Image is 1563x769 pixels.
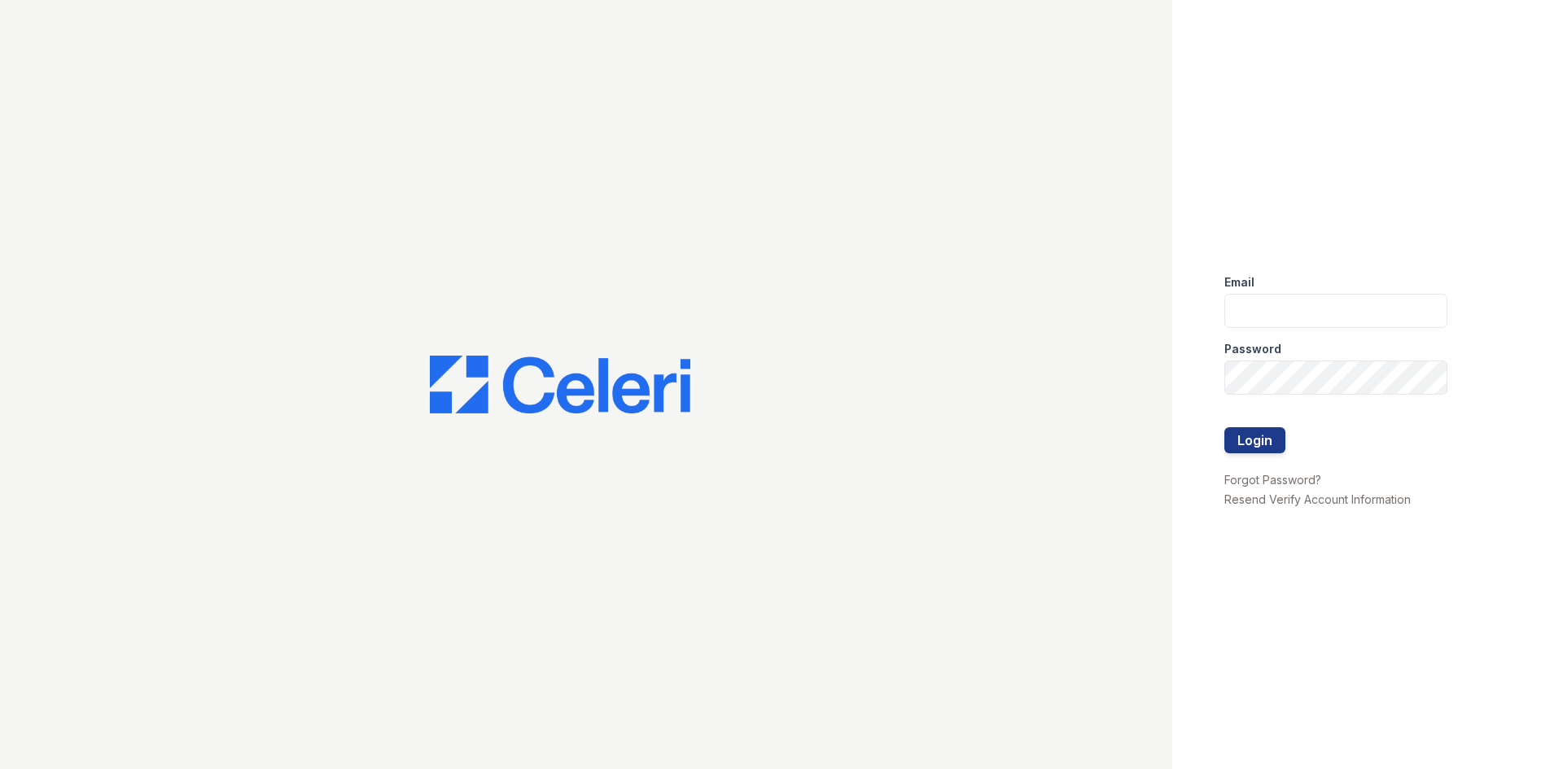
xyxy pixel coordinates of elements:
[1224,492,1411,506] a: Resend Verify Account Information
[1224,427,1285,453] button: Login
[1224,274,1254,291] label: Email
[1224,341,1281,357] label: Password
[430,356,690,414] img: CE_Logo_Blue-a8612792a0a2168367f1c8372b55b34899dd931a85d93a1a3d3e32e68fde9ad4.png
[1224,473,1321,487] a: Forgot Password?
